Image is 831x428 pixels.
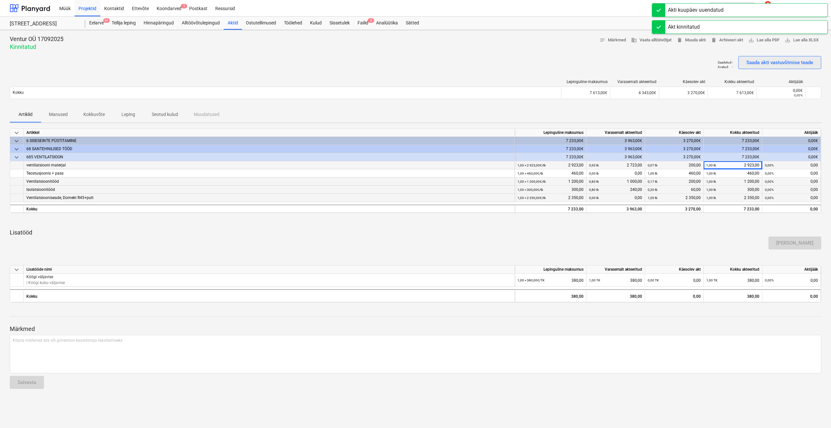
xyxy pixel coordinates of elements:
[762,137,821,145] div: 0,00€
[586,129,645,137] div: Varasemalt akteeritud
[517,172,543,175] small: 1,00 × 460,00€ / tk
[706,180,716,183] small: 1,00 tk
[85,17,108,30] a: Eelarve9+
[674,35,708,45] button: Muuda akti
[589,186,642,194] div: 240,00
[10,325,821,333] p: Märkmed
[515,289,586,302] div: 380,00
[354,17,372,30] a: Failid3
[181,4,187,8] span: 1
[645,265,704,274] div: Käesolev akt
[648,169,701,178] div: 460,00
[586,289,645,302] div: 380,00
[765,186,818,194] div: 0,00
[762,289,821,302] div: 0,00
[704,153,762,161] div: 7 233,00€
[628,35,674,45] button: Vaata alltöövõtjat
[732,65,733,69] p: -
[645,129,704,137] div: Käesolev akt
[599,37,605,43] span: notes
[517,278,544,282] small: 1,00 × 380,00€ / TK
[704,289,762,302] div: 380,00
[706,161,759,169] div: 2 923,00
[26,280,65,285] p: | Köögi kubu väljavise
[738,56,821,69] button: Saada akti vastuvõtmise teade
[326,17,354,30] a: Sissetulek
[648,278,659,282] small: 0,00 TK
[517,205,584,213] div: 7 233,00
[589,278,600,282] small: 1,00 TK
[13,153,21,161] span: keyboard_arrow_down
[704,205,762,213] div: 7 233,00
[178,17,224,30] div: Alltöövõtulepingud
[515,153,586,161] div: 7 233,00€
[785,36,819,44] span: Lae alla XLSX
[26,161,512,169] div: ventilatsiooni materjal
[765,161,818,169] div: 0,00
[631,36,671,44] span: Vaata alltöövõtjat
[372,17,402,30] div: Analüütika
[706,178,759,186] div: 1 200,00
[704,129,762,137] div: Kokku akteeritud
[10,229,821,236] p: Lisatööd
[517,274,584,287] div: 380,00
[589,161,642,169] div: 2 723,00
[24,129,515,137] div: Artikkel
[648,205,701,213] div: 3 270,00
[517,186,584,194] div: 300,00
[706,186,759,194] div: 300,00
[306,17,326,30] div: Kulud
[561,88,610,98] div: 7 613,00€
[24,289,515,302] div: Kokku
[708,35,746,45] button: Arhiveeri akt
[794,93,803,97] small: 0,00%
[645,137,704,145] div: 3 270,00€
[765,196,774,200] small: 0,00%
[762,129,821,137] div: Aktijääk
[711,79,754,84] div: Kokku akteeritud
[26,274,65,280] p: Köögi väljavise
[224,17,242,30] a: Aktid
[589,274,642,287] div: 380,00
[589,172,599,175] small: 0,00 tk
[599,36,626,44] span: Märkmed
[517,169,584,178] div: 460,00
[706,196,716,200] small: 1,00 tk
[517,188,543,192] small: 1,00 × 300,00€ / tk
[517,164,546,167] small: 1,00 × 2 923,00€ / tk
[589,169,642,178] div: 0,00
[24,205,515,213] div: Kokku
[648,180,657,183] small: 0,17 tk
[782,35,821,45] button: Lae alla XLSX
[564,79,608,84] div: Lepinguline maksumus
[517,196,546,200] small: 1,00 × 2 350,00€ / tk
[765,164,774,167] small: 0,00%
[13,90,24,95] p: Kokku
[586,153,645,161] div: 3 963,00€
[589,188,599,192] small: 0,80 tk
[785,37,791,43] span: save_alt
[108,17,140,30] a: Tellija leping
[26,178,512,186] div: Ventilatsioonitööd
[85,17,108,30] div: Eelarve
[83,111,105,118] p: Kokkuvõte
[711,36,743,44] span: Arhiveeri akt
[762,153,821,161] div: 0,00€
[645,145,704,153] div: 3 270,00€
[13,266,21,274] span: keyboard_arrow_down
[708,88,756,98] div: 7 613,00€
[762,145,821,153] div: 0,00€
[648,178,701,186] div: 200,00
[648,172,657,175] small: 1,00 tk
[711,37,717,43] span: delete
[120,111,136,118] p: Leping
[354,17,372,30] div: Failid
[648,164,657,167] small: 0,07 tk
[589,194,642,202] div: 0,00
[10,21,77,27] div: [STREET_ADDRESS]
[515,265,586,274] div: Lepinguline maksumus
[706,169,759,178] div: 460,00
[140,17,178,30] a: Hinnapäringud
